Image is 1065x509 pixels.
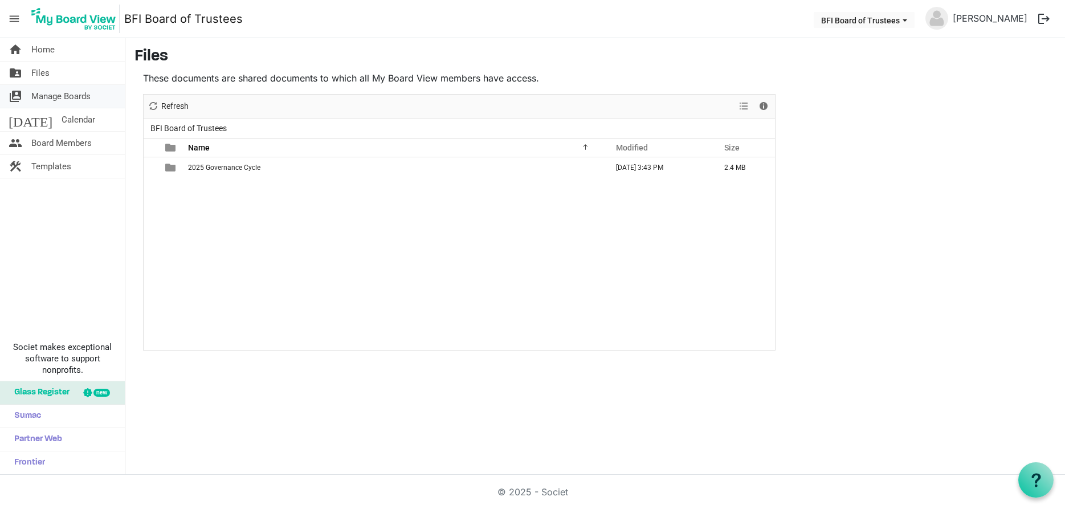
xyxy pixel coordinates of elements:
[735,95,754,119] div: View
[31,85,91,108] span: Manage Boards
[754,95,773,119] div: Details
[124,7,243,30] a: BFI Board of Trustees
[146,99,191,113] button: Refresh
[3,8,25,30] span: menu
[188,164,260,172] span: 2025 Governance Cycle
[188,143,210,152] span: Name
[160,99,190,113] span: Refresh
[925,7,948,30] img: no-profile-picture.svg
[144,95,193,119] div: Refresh
[9,108,52,131] span: [DATE]
[31,155,71,178] span: Templates
[31,132,92,154] span: Board Members
[9,38,22,61] span: home
[9,428,62,451] span: Partner Web
[1032,7,1056,31] button: logout
[9,155,22,178] span: construction
[28,5,120,33] img: My Board View Logo
[148,121,229,136] span: BFI Board of Trustees
[497,486,568,498] a: © 2025 - Societ
[31,62,50,84] span: Files
[712,157,775,178] td: 2.4 MB is template cell column header Size
[185,157,604,178] td: 2025 Governance Cycle is template cell column header Name
[144,157,158,178] td: checkbox
[143,71,776,85] p: These documents are shared documents to which all My Board View members have access.
[9,451,45,474] span: Frontier
[724,143,740,152] span: Size
[616,143,648,152] span: Modified
[134,47,1056,67] h3: Files
[9,85,22,108] span: switch_account
[5,341,120,376] span: Societ makes exceptional software to support nonprofits.
[62,108,95,131] span: Calendar
[9,132,22,154] span: people
[948,7,1032,30] a: [PERSON_NAME]
[9,405,41,427] span: Sumac
[9,62,22,84] span: folder_shared
[28,5,124,33] a: My Board View Logo
[9,381,70,404] span: Glass Register
[814,12,915,28] button: BFI Board of Trustees dropdownbutton
[756,99,772,113] button: Details
[737,99,750,113] button: View dropdownbutton
[31,38,55,61] span: Home
[158,157,185,178] td: is template cell column header type
[604,157,712,178] td: September 12, 2025 3:43 PM column header Modified
[93,389,110,397] div: new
